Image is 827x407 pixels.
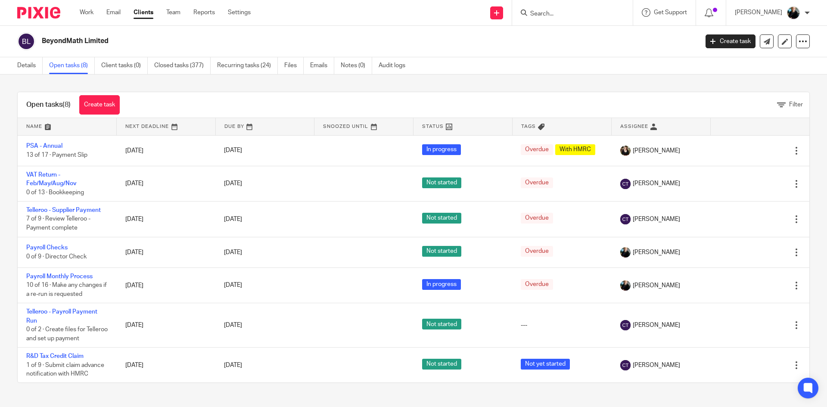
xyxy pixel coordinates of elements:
[49,57,95,74] a: Open tasks (8)
[26,152,87,158] span: 13 of 17 · Payment Slip
[217,57,278,74] a: Recurring tasks (24)
[26,283,107,298] span: 10 of 16 · Make any changes if a re-run is requested
[117,135,216,166] td: [DATE]
[521,279,553,290] span: Overdue
[106,8,121,17] a: Email
[620,360,631,370] img: svg%3E
[117,202,216,237] td: [DATE]
[26,326,108,342] span: 0 of 2 · Create files for Telleroo and set up payment
[26,172,77,186] a: VAT Return - Feb/May/Aug/Nov
[789,102,803,108] span: Filter
[422,213,461,224] span: Not started
[26,207,101,213] a: Telleroo - Supplier Payment
[154,57,211,74] a: Closed tasks (377)
[422,279,461,290] span: In progress
[633,361,680,370] span: [PERSON_NAME]
[80,8,93,17] a: Work
[620,179,631,189] img: svg%3E
[620,320,631,330] img: svg%3E
[224,216,242,222] span: [DATE]
[555,144,595,155] span: With HMRC
[79,95,120,115] a: Create task
[422,246,461,257] span: Not started
[26,362,104,377] span: 1 of 9 · Submit claim advance notification with HMRC
[26,216,90,231] span: 7 of 9 · Review Telleroo - Payment complete
[224,322,242,328] span: [DATE]
[62,101,71,108] span: (8)
[422,177,461,188] span: Not started
[654,9,687,16] span: Get Support
[224,362,242,368] span: [DATE]
[323,124,368,129] span: Snoozed Until
[633,281,680,290] span: [PERSON_NAME]
[26,100,71,109] h1: Open tasks
[633,179,680,188] span: [PERSON_NAME]
[26,143,62,149] a: PSA - Annual
[26,254,87,260] span: 0 of 9 · Director Check
[633,146,680,155] span: [PERSON_NAME]
[620,280,631,291] img: nicky-partington.jpg
[706,34,755,48] a: Create task
[26,190,84,196] span: 0 of 13 · Bookkeeping
[26,309,97,323] a: Telleroo - Payroll Payment Run
[117,303,216,348] td: [DATE]
[521,177,553,188] span: Overdue
[529,10,607,18] input: Search
[166,8,180,17] a: Team
[134,8,153,17] a: Clients
[193,8,215,17] a: Reports
[633,215,680,224] span: [PERSON_NAME]
[620,247,631,258] img: nicky-partington.jpg
[521,213,553,224] span: Overdue
[17,57,43,74] a: Details
[787,6,800,20] img: nicky-partington.jpg
[224,283,242,289] span: [DATE]
[521,246,553,257] span: Overdue
[117,166,216,201] td: [DATE]
[117,268,216,303] td: [DATE]
[521,359,570,370] span: Not yet started
[620,214,631,224] img: svg%3E
[379,57,412,74] a: Audit logs
[284,57,304,74] a: Files
[101,57,148,74] a: Client tasks (0)
[17,7,60,19] img: Pixie
[521,321,603,329] div: ---
[17,32,35,50] img: svg%3E
[224,148,242,154] span: [DATE]
[422,359,461,370] span: Not started
[117,237,216,267] td: [DATE]
[224,180,242,186] span: [DATE]
[26,353,84,359] a: R&D Tax Credit Claim
[521,144,553,155] span: Overdue
[422,144,461,155] span: In progress
[26,273,93,280] a: Payroll Monthly Process
[521,124,536,129] span: Tags
[422,319,461,329] span: Not started
[224,249,242,255] span: [DATE]
[26,245,68,251] a: Payroll Checks
[633,321,680,329] span: [PERSON_NAME]
[341,57,372,74] a: Notes (0)
[228,8,251,17] a: Settings
[117,348,216,383] td: [DATE]
[310,57,334,74] a: Emails
[422,124,444,129] span: Status
[735,8,782,17] p: [PERSON_NAME]
[42,37,563,46] h2: BeyondMath Limited
[633,248,680,257] span: [PERSON_NAME]
[620,146,631,156] img: Helen%20Campbell.jpeg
